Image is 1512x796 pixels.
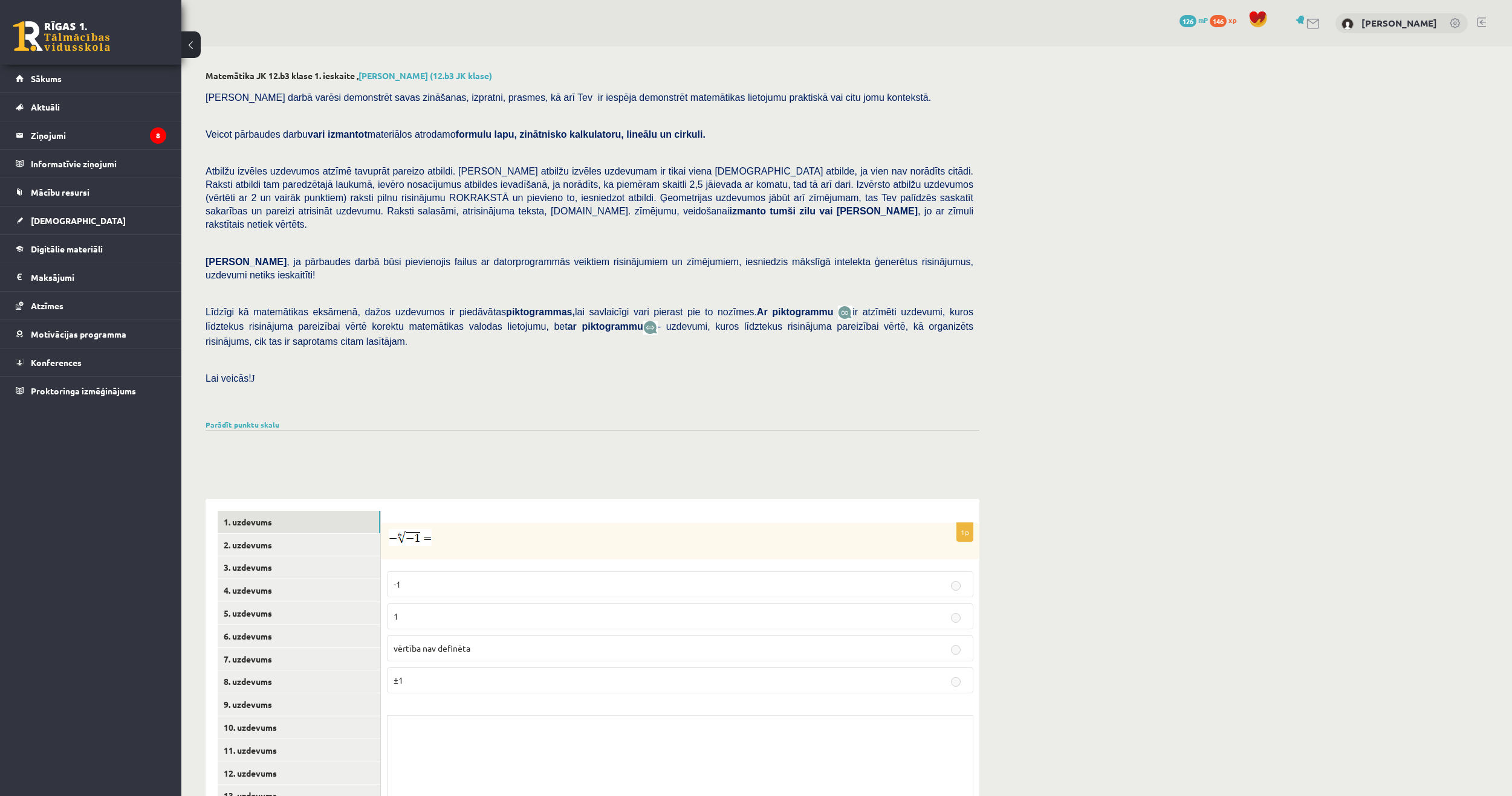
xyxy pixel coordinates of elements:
a: [PERSON_NAME] (12.b3 JK klase) [359,70,492,81]
b: vari izmantot [308,129,368,140]
span: [PERSON_NAME] [206,257,287,267]
a: Konferences [16,348,166,376]
a: 10. uzdevums [218,716,380,739]
span: 126 [1179,15,1196,27]
a: 5. uzdevums [218,602,380,624]
a: 9. uzdevums [218,693,380,716]
a: 126 mP [1179,15,1208,25]
a: 12. uzdevums [218,762,380,785]
span: vērtība nav definēta [394,643,470,653]
span: Proktoringa izmēģinājums [31,385,136,396]
b: tumši zilu vai [PERSON_NAME] [770,206,918,216]
legend: Maksājumi [31,263,166,291]
a: [PERSON_NAME] [1361,17,1437,29]
a: Proktoringa izmēģinājums [16,377,166,405]
a: 8. uzdevums [218,670,380,693]
span: Motivācijas programma [31,329,126,339]
span: Sākums [31,73,62,84]
span: - uzdevumi, kuros līdztekus risinājuma pareizībai vērtē, kā organizēts risinājums, cik tas ir sap... [206,321,973,346]
b: izmanto [729,206,765,216]
input: vērtība nav definēta [951,645,961,655]
span: Aktuāli [31,101,60,112]
a: 2. uzdevums [218,534,380,556]
span: Atzīmes [31,300,63,311]
b: ar piktogrammu [568,321,643,332]
span: [DEMOGRAPHIC_DATA] [31,215,126,226]
span: Digitālie materiāli [31,243,103,254]
span: Mācību resursi [31,187,89,197]
span: xp [1228,15,1236,25]
img: wmiZW36ox47uiI4BpAAAAAElFTkSuQmCC [389,529,432,546]
span: J [251,373,255,384]
a: 11. uzdevums [218,739,380,762]
a: Mācību resursi [16,178,166,206]
img: wKvN42sLe3LLwAAAABJRU5ErkJggg== [643,321,658,335]
a: 146 xp [1210,15,1242,25]
a: [DEMOGRAPHIC_DATA] [16,207,166,234]
a: Digitālie materiāli [16,235,166,263]
a: Ziņojumi8 [16,121,166,149]
span: , ja pārbaudes darbā būsi pievienojis failus ar datorprogrammās veiktiem risinājumiem un zīmējumi... [206,257,973,280]
a: Informatīvie ziņojumi [16,150,166,178]
p: 1p [956,522,973,542]
span: Līdzīgi kā matemātikas eksāmenā, dažos uzdevumos ir piedāvātas lai savlaicīgi vari pierast pie to... [206,307,838,317]
span: Atbilžu izvēles uzdevumos atzīmē tavuprāt pareizo atbildi. [PERSON_NAME] atbilžu izvēles uzdevuma... [206,166,973,229]
a: Maksājumi [16,263,166,291]
span: -1 [394,579,401,589]
a: 7. uzdevums [218,648,380,670]
b: formulu lapu, zinātnisko kalkulatoru, lineālu un cirkuli. [456,129,706,140]
a: 1. uzdevums [218,511,380,533]
img: JfuEzvunn4EvwAAAAASUVORK5CYII= [838,306,852,319]
span: Lai veicās! [206,373,251,384]
span: Konferences [31,357,82,368]
input: ±1 [951,677,961,687]
b: piktogrammas, [506,307,575,317]
i: 8 [150,127,166,144]
a: Parādīt punktu skalu [206,420,279,429]
a: 6. uzdevums [218,625,380,647]
input: -1 [951,581,961,591]
a: 4. uzdevums [218,579,380,602]
img: Aleksandrs Vagalis [1342,18,1354,30]
span: Veicot pārbaudes darbu materiālos atrodamo [206,129,706,140]
span: ±1 [394,675,403,685]
input: 1 [951,613,961,623]
a: Aktuāli [16,93,166,121]
span: [PERSON_NAME] darbā varēsi demonstrēt savas zināšanas, izpratni, prasmes, kā arī Tev ir iespēja d... [206,92,931,103]
a: Rīgas 1. Tālmācības vidusskola [13,21,110,51]
a: Motivācijas programma [16,320,166,348]
legend: Ziņojumi [31,121,166,149]
a: 3. uzdevums [218,556,380,579]
span: 146 [1210,15,1227,27]
a: Atzīmes [16,292,166,319]
span: 1 [394,611,398,621]
b: Ar piktogrammu [757,307,834,317]
span: mP [1198,15,1208,25]
legend: Informatīvie ziņojumi [31,150,166,178]
a: Sākums [16,65,166,92]
h2: Matemātika JK 12.b3 klase 1. ieskaite , [206,71,979,81]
